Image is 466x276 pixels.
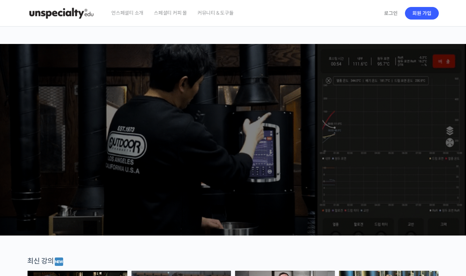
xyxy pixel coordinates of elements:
[27,256,439,267] div: 최신 강의
[405,7,439,20] a: 회원 가입
[380,5,402,21] a: 로그인
[55,258,63,266] img: 🆕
